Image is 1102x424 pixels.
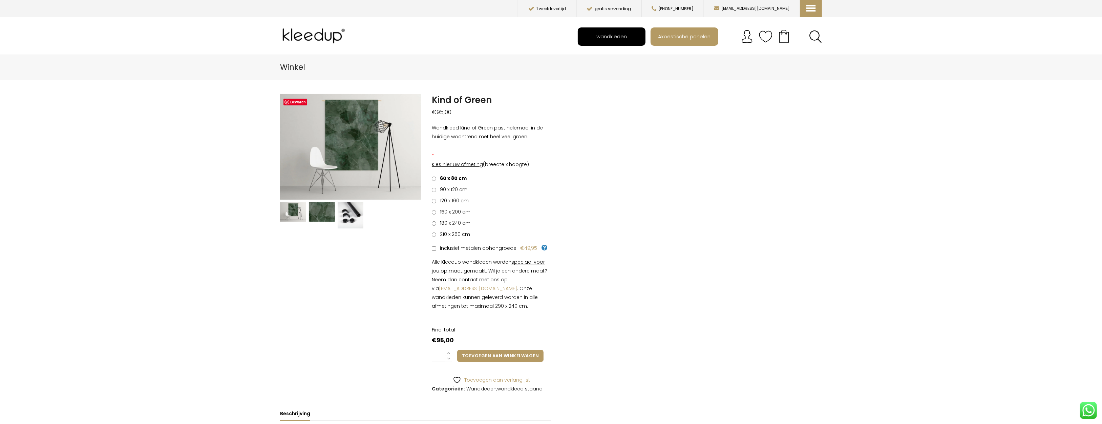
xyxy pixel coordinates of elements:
img: Kind of Green - Afbeelding 2 [421,94,562,200]
span: 60 x 80 cm [438,175,467,182]
span: €49,95 [520,245,537,251]
bdi: 95,00 [432,336,454,344]
img: Kind of Green - Afbeelding 2 [309,202,335,222]
span: , [432,384,551,393]
input: 180 x 240 cm [432,221,436,226]
span: Akoestische panelen [655,30,715,43]
a: [EMAIL_ADDRESS][DOMAIN_NAME] [439,285,517,292]
input: 60 x 80 cm [432,177,436,181]
input: Inclusief metalen ophangroede [432,246,436,251]
img: Wandkleed Kind of Green Kleedup [280,202,306,222]
img: verlanglijstje.svg [759,30,772,43]
img: account.svg [740,30,754,43]
input: 210 x 260 cm [432,233,436,237]
a: Akoestische panelen [651,28,718,45]
img: Kind of Green - Afbeelding 3 [338,202,364,228]
span: 150 x 200 cm [438,208,470,215]
nav: Main menu [578,27,827,46]
a: Your cart [772,27,796,44]
span: 180 x 240 cm [438,220,470,226]
span: € [432,108,437,116]
p: Wandkleed Kind of Green past helemaal in de huidige woontrend met heel veel groen. [432,123,551,141]
img: Kleedup [280,22,350,49]
span: € [432,336,437,344]
span: Inclusief metalen ophangroede [438,245,516,251]
span: Categorieën: [432,385,465,392]
button: Toevoegen aan winkelwagen [457,350,544,362]
span: 120 x 160 cm [438,197,469,204]
input: Productaantal [432,350,445,362]
a: Search [809,30,822,43]
a: Wandkleden [466,385,496,392]
dt: Final total [432,325,551,334]
span: wandkleden [593,30,631,43]
p: (breedte x hoogte) [432,160,551,169]
input: 120 x 160 cm [432,199,436,203]
span: 210 x 260 cm [438,231,470,238]
a: Toevoegen aan verlanglijst [453,376,530,384]
span: 90 x 120 cm [438,186,467,193]
a: Beschrijving [280,407,310,421]
h1: Kind of Green [432,94,551,106]
p: Alle Kleedup wandkleden worden . Wil je een andere maat? Neem dan contact met ons op via . Onze w... [432,258,551,310]
span: Winkel [280,62,305,73]
a: wandkleden [578,28,645,45]
span: Toevoegen aan verlanglijst [464,377,530,383]
bdi: 95,00 [432,108,451,116]
input: 90 x 120 cm [432,188,436,192]
span: Kies hier uw afmeting [432,161,483,168]
a: wandkleed staand [497,385,543,392]
a: Bewaren [283,99,307,105]
input: 150 x 200 cm [432,210,436,215]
